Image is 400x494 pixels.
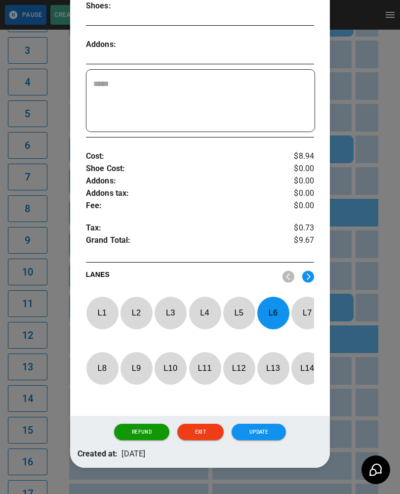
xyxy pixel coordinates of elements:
[223,357,255,380] p: L 12
[86,357,119,380] p: L 8
[86,187,276,200] p: Addons tax :
[78,448,118,460] p: Created at:
[282,270,294,283] img: nav_left.svg
[177,424,224,441] button: Exit
[257,357,289,380] p: L 13
[257,301,289,324] p: L 6
[189,357,221,380] p: L 11
[276,187,314,200] p: $0.00
[86,234,276,249] p: Grand Total :
[154,357,187,380] p: L 10
[276,234,314,249] p: $9.67
[302,270,314,283] img: right.svg
[86,269,275,283] p: LANES
[276,175,314,187] p: $0.00
[86,150,276,163] p: Cost :
[86,301,119,324] p: L 1
[121,448,145,460] p: [DATE]
[276,222,314,234] p: $0.73
[291,357,323,380] p: L 14
[276,163,314,175] p: $0.00
[276,150,314,163] p: $8.94
[291,301,323,324] p: L 7
[232,424,286,441] button: Update
[120,357,153,380] p: L 9
[86,200,276,212] p: Fee :
[114,424,169,441] button: Refund
[223,301,255,324] p: L 5
[86,163,276,175] p: Shoe Cost :
[154,301,187,324] p: L 3
[86,175,276,187] p: Addons :
[189,301,221,324] p: L 4
[276,200,314,212] p: $0.00
[86,39,143,51] p: Addons :
[120,301,153,324] p: L 2
[86,222,276,234] p: Tax :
